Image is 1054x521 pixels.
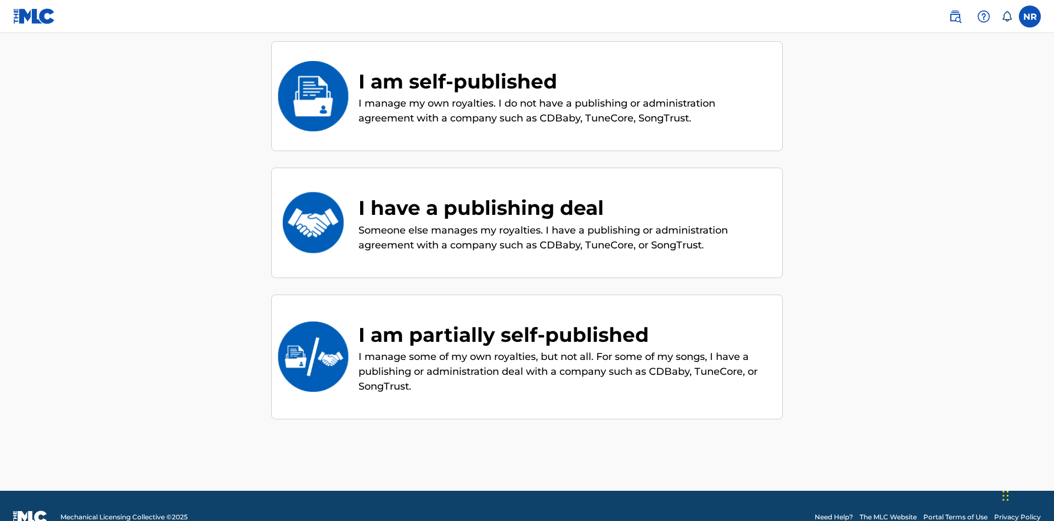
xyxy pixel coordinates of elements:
[1001,11,1012,22] div: Notifications
[277,61,349,131] img: I am self-published
[271,295,783,420] div: I am partially self-publishedI am partially self-publishedI manage some of my own royalties, but ...
[358,66,771,96] div: I am self-published
[358,96,771,126] p: I manage my own royalties. I do not have a publishing or administration agreement with a company ...
[277,187,349,258] img: I have a publishing deal
[358,350,771,394] p: I manage some of my own royalties, but not all. For some of my songs, I have a publishing or admi...
[944,5,966,27] a: Public Search
[1019,5,1041,27] div: User Menu
[977,10,990,23] img: help
[13,8,55,24] img: MLC Logo
[1002,479,1009,512] div: Drag
[949,10,962,23] img: search
[999,468,1054,521] iframe: Chat Widget
[271,41,783,152] div: I am self-publishedI am self-publishedI manage my own royalties. I do not have a publishing or ad...
[358,193,771,223] div: I have a publishing deal
[271,168,783,278] div: I have a publishing dealI have a publishing dealSomeone else manages my royalties. I have a publi...
[358,223,771,253] p: Someone else manages my royalties. I have a publishing or administration agreement with a company...
[973,5,995,27] div: Help
[358,320,771,350] div: I am partially self-published
[277,322,349,392] img: I am partially self-published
